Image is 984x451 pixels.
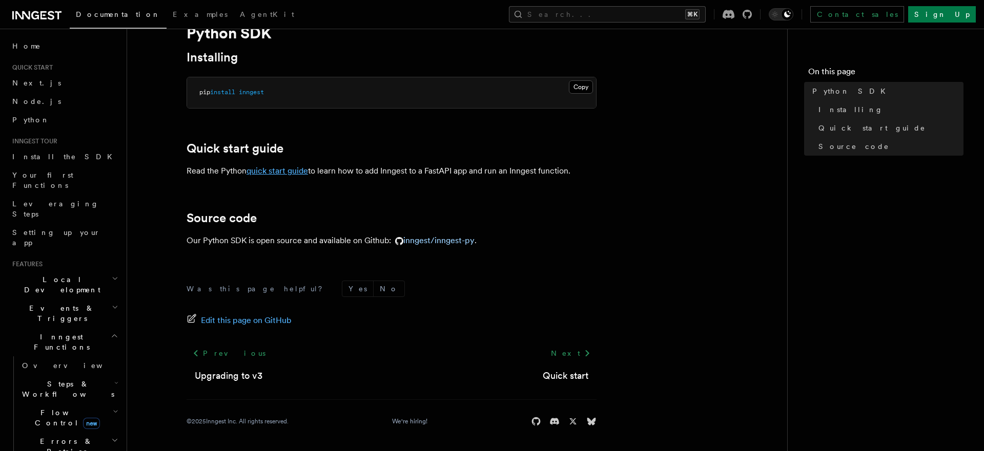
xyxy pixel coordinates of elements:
button: Local Development [8,270,120,299]
a: AgentKit [234,3,300,28]
a: Python [8,111,120,129]
span: Inngest tour [8,137,57,145]
button: Steps & Workflows [18,375,120,403]
a: Quick start [543,369,588,383]
span: Leveraging Steps [12,200,99,218]
a: Node.js [8,92,120,111]
span: Source code [818,141,889,152]
a: inngest/inngest-py [391,235,475,245]
span: Edit this page on GitHub [201,313,292,328]
span: Events & Triggers [8,303,112,324]
a: Leveraging Steps [8,195,120,223]
button: Inngest Functions [8,328,120,356]
a: Home [8,37,120,55]
span: Node.js [12,97,61,105]
button: No [374,281,404,296]
span: Installing [818,104,883,115]
span: Next.js [12,79,61,87]
a: Previous [187,344,271,362]
kbd: ⌘K [685,9,700,19]
span: install [210,89,235,96]
h1: Python SDK [187,24,597,42]
a: Installing [814,100,963,119]
a: Edit this page on GitHub [187,313,292,328]
a: Setting up your app [8,223,120,252]
span: Python SDK [812,86,892,96]
p: Was this page helpful? [187,284,330,294]
p: Our Python SDK is open source and available on Github: . [187,233,597,248]
a: Python SDK [808,82,963,100]
a: Next [545,344,597,362]
button: Yes [342,281,373,296]
span: Features [8,260,43,268]
a: Overview [18,356,120,375]
span: Quick start guide [818,123,926,133]
button: Search...⌘K [509,6,706,23]
button: Events & Triggers [8,299,120,328]
span: Examples [173,10,228,18]
p: Read the Python to learn how to add Inngest to a FastAPI app and run an Inngest function. [187,164,597,178]
a: Install the SDK [8,147,120,166]
span: Overview [22,361,128,370]
span: pip [199,89,210,96]
span: Flow Control [18,407,113,428]
a: Quick start guide [187,141,283,156]
a: Source code [187,211,257,225]
a: Documentation [70,3,167,29]
span: new [83,418,100,429]
a: Upgrading to v3 [195,369,262,383]
a: Contact sales [810,6,904,23]
a: Sign Up [908,6,976,23]
a: quick start guide [247,166,308,176]
a: Installing [187,50,238,65]
span: Documentation [76,10,160,18]
h4: On this page [808,66,963,82]
button: Toggle dark mode [769,8,793,20]
span: Setting up your app [12,228,100,247]
span: Home [12,41,41,51]
span: Install the SDK [12,153,118,161]
a: Your first Functions [8,166,120,195]
a: Source code [814,137,963,156]
span: Local Development [8,274,112,295]
a: Next.js [8,74,120,92]
a: Quick start guide [814,119,963,137]
div: © 2025 Inngest Inc. All rights reserved. [187,417,289,425]
span: Steps & Workflows [18,379,114,399]
button: Copy [569,80,593,94]
a: Examples [167,3,234,28]
span: Inngest Functions [8,332,111,352]
a: We're hiring! [392,417,427,425]
span: AgentKit [240,10,294,18]
button: Flow Controlnew [18,403,120,432]
span: Python [12,116,50,124]
span: Quick start [8,63,53,72]
span: inngest [239,89,264,96]
span: Your first Functions [12,171,73,189]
